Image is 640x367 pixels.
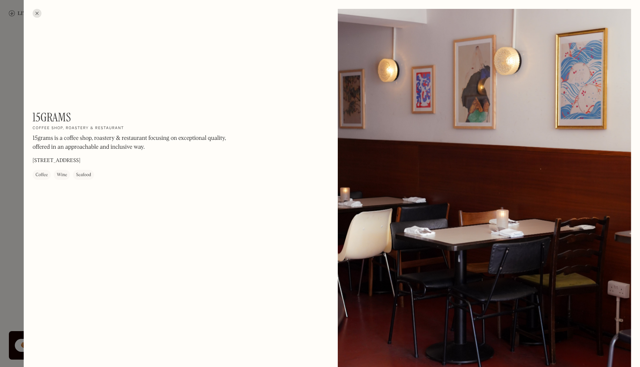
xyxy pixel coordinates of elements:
div: Seafood [76,171,91,179]
h1: 15grams [33,110,71,124]
div: Wine [57,171,67,179]
p: [STREET_ADDRESS] [33,157,80,165]
h2: Coffee shop, roastery & restaurant [33,126,124,131]
p: 15grams is a coffee shop, roastery & restaurant focusing on exceptional quality, offered in an ap... [33,134,233,152]
div: Coffee [36,171,48,179]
